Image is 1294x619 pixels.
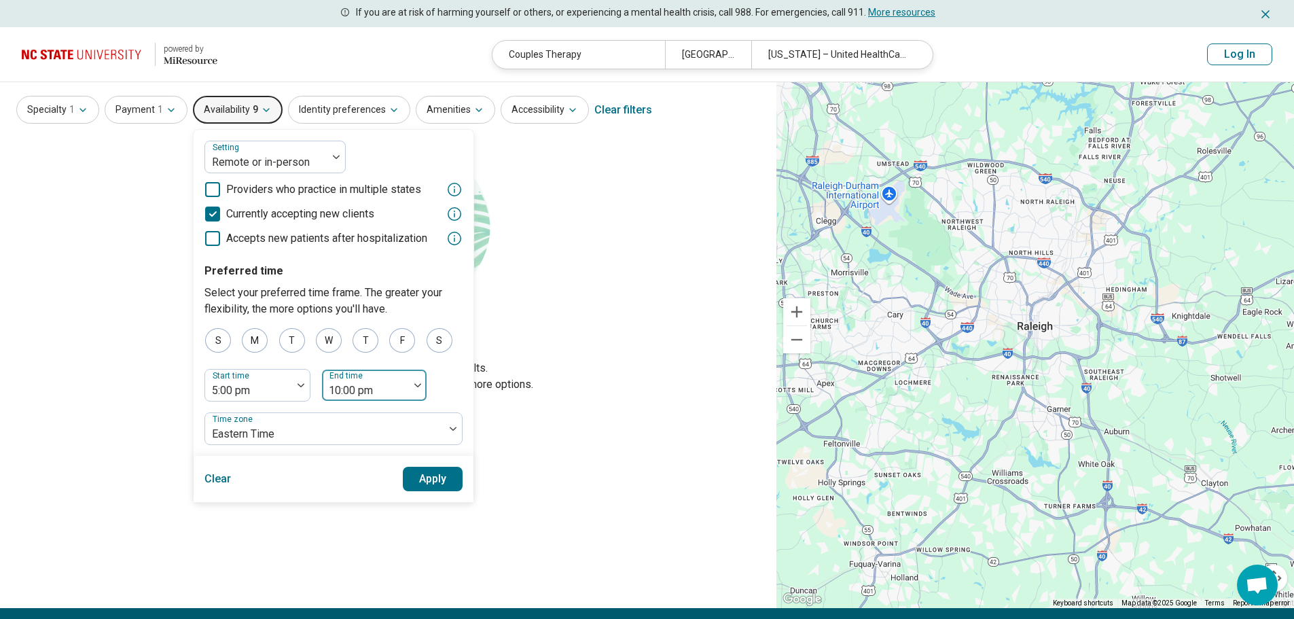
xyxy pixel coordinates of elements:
button: Zoom out [783,326,810,353]
div: S [205,328,231,353]
p: Select your preferred time frame. The greater your flexibility, the more options you'll have. [204,285,463,317]
button: Specialty1 [16,96,99,124]
button: Dismiss [1259,5,1272,22]
div: Clear filters [594,94,652,126]
button: Availability9 [193,96,283,124]
span: Map data ©2025 Google [1121,599,1197,607]
span: Providers who practice in multiple states [226,181,421,198]
img: North Carolina State University [22,38,147,71]
a: More resources [868,7,935,18]
div: powered by [164,43,217,55]
div: F [389,328,415,353]
label: Setting [213,143,242,152]
button: Log In [1207,43,1272,65]
a: Report a map error [1233,599,1290,607]
span: 1 [69,103,75,117]
button: Apply [403,467,463,491]
label: Time zone [213,414,255,424]
span: Currently accepting new clients [226,206,374,222]
button: Accessibility [501,96,589,124]
button: Keyboard shortcuts [1053,599,1113,608]
button: Clear [204,467,232,491]
div: M [242,328,268,353]
div: Open chat [1237,565,1278,605]
label: End time [329,371,365,381]
p: If you are at risk of harming yourself or others, or experiencing a mental health crisis, call 98... [356,5,935,20]
div: T [279,328,305,353]
span: 9 [253,103,258,117]
div: S [427,328,452,353]
button: Payment1 [105,96,187,124]
div: [US_STATE] – United HealthCare [751,41,924,69]
span: 1 [158,103,163,117]
label: Start time [213,371,252,381]
a: Open this area in Google Maps (opens a new window) [780,590,825,608]
p: Preferred time [204,263,463,279]
p: Sorry, your search didn’t return any results. Try removing filters or changing location to see mo... [16,360,760,393]
div: [GEOGRAPHIC_DATA], [GEOGRAPHIC_DATA] [665,41,751,69]
button: Identity preferences [288,96,410,124]
div: Couples Therapy [492,41,665,69]
button: Amenities [416,96,495,124]
button: Zoom in [783,298,810,325]
a: North Carolina State University powered by [22,38,217,71]
div: W [316,328,342,353]
a: Terms (opens in new tab) [1205,599,1225,607]
div: T [353,328,378,353]
span: Accepts new patients after hospitalization [226,230,427,247]
h2: Let's try again [16,322,760,353]
button: Map camera controls [1260,565,1287,592]
img: Google [780,590,825,608]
